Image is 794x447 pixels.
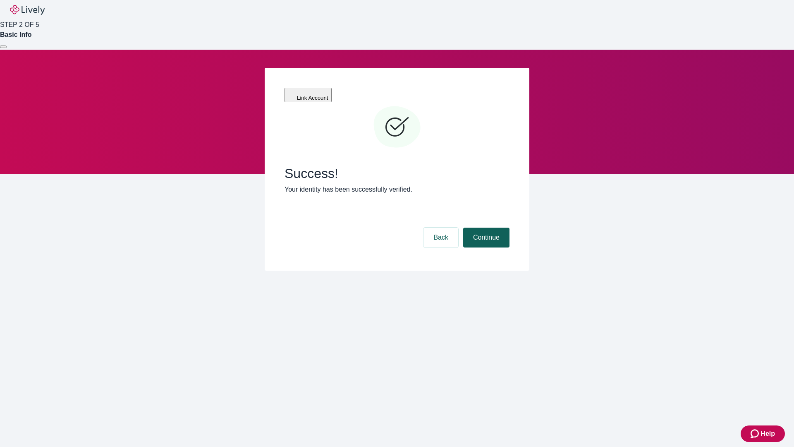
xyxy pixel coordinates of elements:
button: Back [423,228,458,248]
svg: Zendesk support icon [751,429,761,439]
button: Link Account [285,88,332,102]
img: Lively [10,5,45,15]
button: Zendesk support iconHelp [741,425,785,442]
span: Success! [285,166,509,181]
svg: Checkmark icon [372,103,422,152]
button: Continue [463,228,509,248]
span: Help [761,429,775,439]
p: Your identity has been successfully verified. [285,185,509,195]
